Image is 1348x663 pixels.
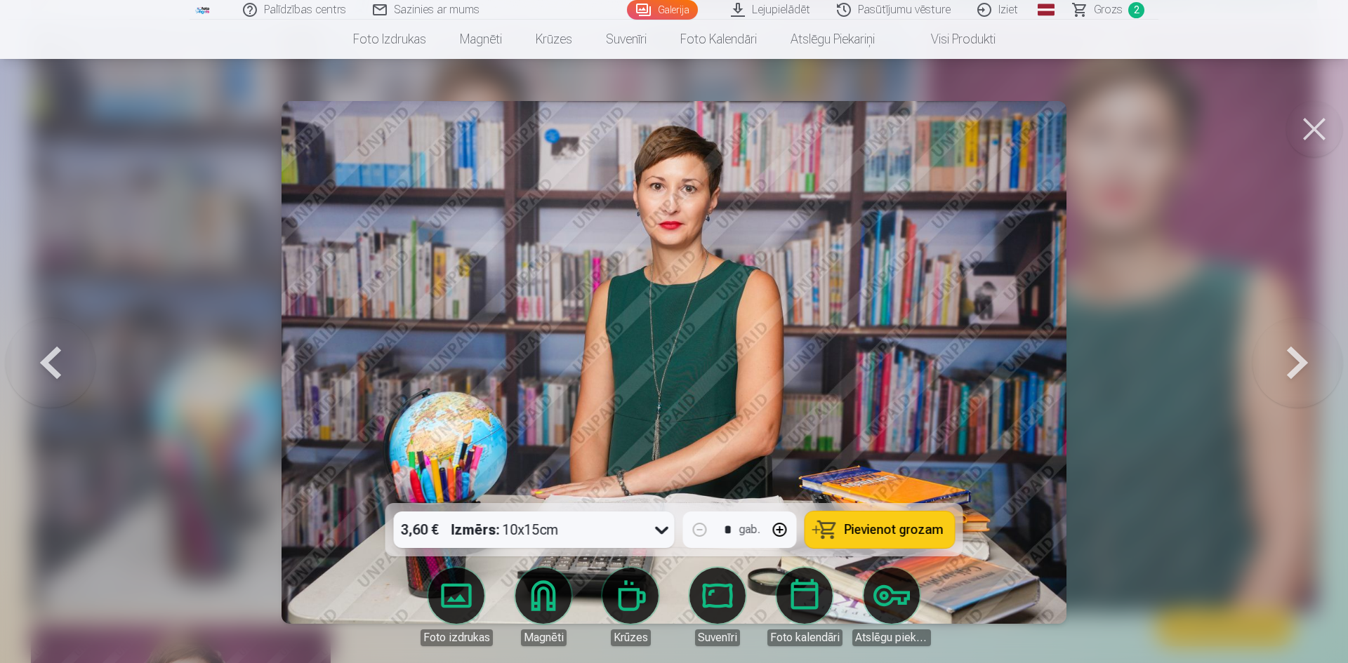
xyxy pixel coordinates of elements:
div: 3,60 € [394,511,446,548]
a: Foto kalendāri [663,20,774,59]
strong: Izmērs : [451,520,500,540]
a: Krūzes [591,568,670,646]
a: Foto kalendāri [765,568,844,646]
button: Pievienot grozam [805,511,955,548]
div: 10x15cm [451,511,559,548]
div: Suvenīri [695,629,740,646]
a: Suvenīri [589,20,663,59]
div: Krūzes [611,629,651,646]
a: Suvenīri [678,568,757,646]
a: Magnēti [504,568,583,646]
a: Magnēti [443,20,519,59]
div: Magnēti [521,629,567,646]
a: Foto izdrukas [336,20,443,59]
img: /fa1 [195,6,211,14]
a: Foto izdrukas [417,568,496,646]
a: Krūzes [519,20,589,59]
a: Atslēgu piekariņi [852,568,931,646]
div: Foto kalendāri [767,629,842,646]
span: Pievienot grozam [845,523,944,536]
div: gab. [739,521,760,538]
div: Atslēgu piekariņi [852,629,931,646]
div: Foto izdrukas [421,629,493,646]
span: Grozs [1094,1,1123,18]
span: 2 [1128,2,1144,18]
a: Visi produkti [892,20,1012,59]
a: Atslēgu piekariņi [774,20,892,59]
